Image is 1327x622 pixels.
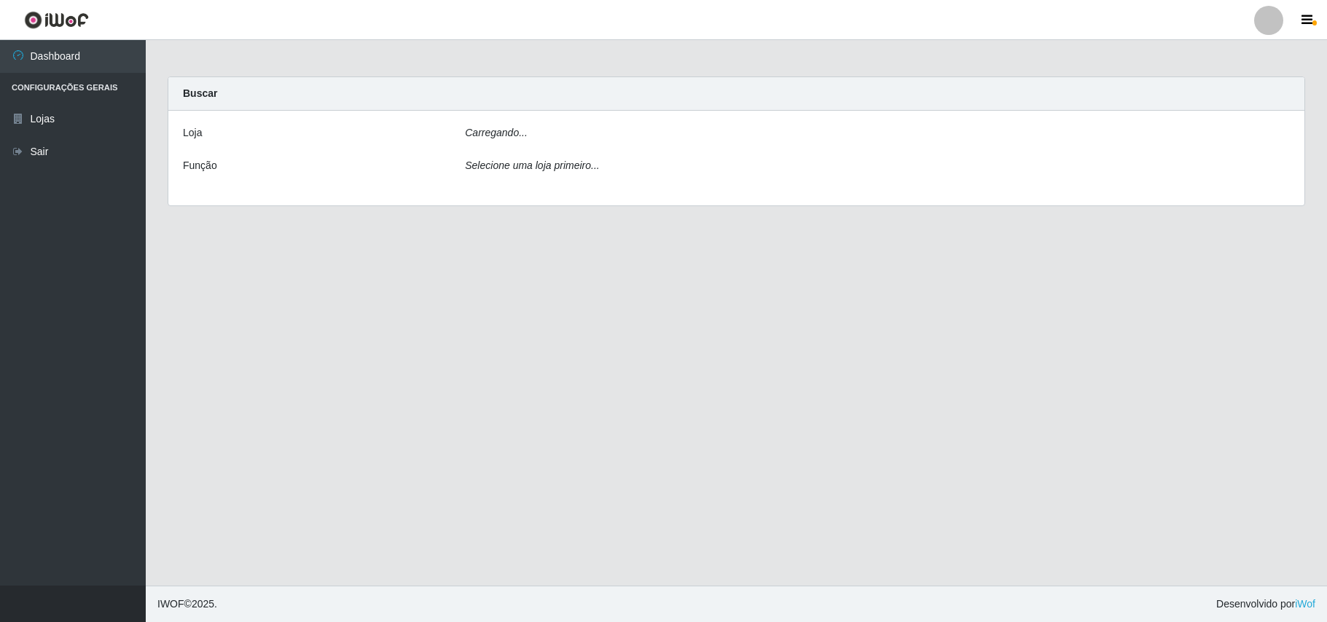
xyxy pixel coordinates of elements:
i: Selecione uma loja primeiro... [465,160,599,171]
i: Carregando... [465,127,528,138]
strong: Buscar [183,87,217,99]
img: CoreUI Logo [24,11,89,29]
a: iWof [1295,598,1315,610]
span: © 2025 . [157,597,217,612]
span: Desenvolvido por [1216,597,1315,612]
label: Função [183,158,217,173]
span: IWOF [157,598,184,610]
label: Loja [183,125,202,141]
